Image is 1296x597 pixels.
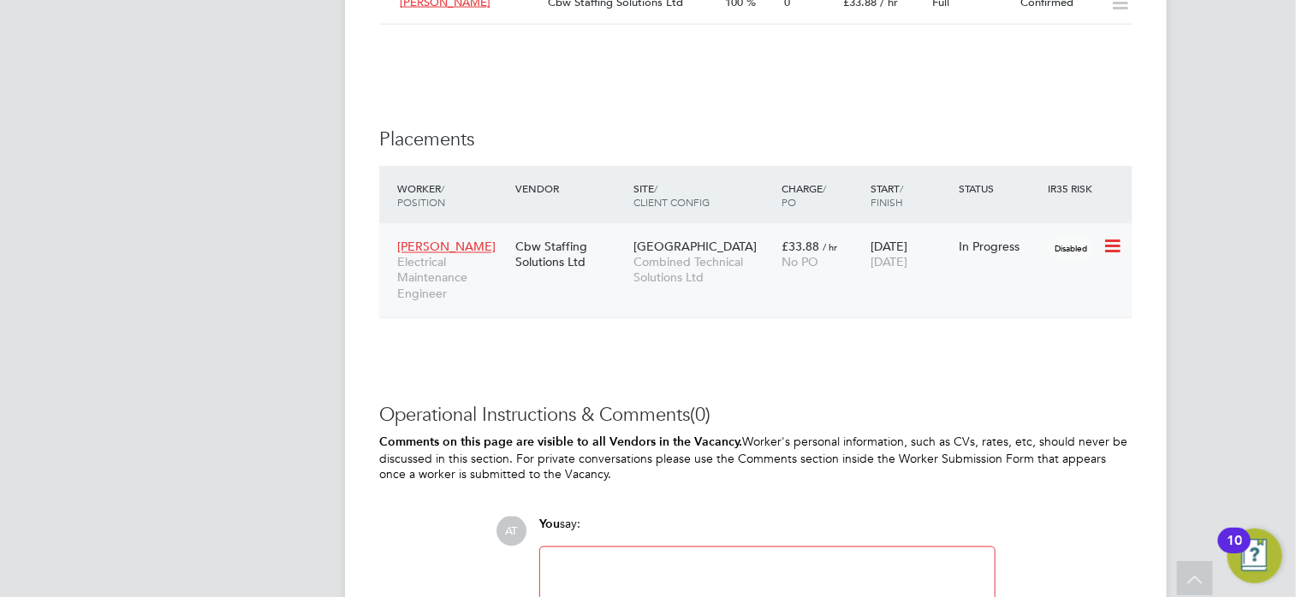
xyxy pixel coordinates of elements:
div: IR35 Risk [1043,173,1103,204]
span: No PO [782,255,818,270]
b: Comments on this page are visible to all Vendors in the Vacancy. [379,435,742,450]
div: Status [955,173,1044,204]
span: / hr [823,241,837,254]
span: [DATE] [871,255,907,270]
a: [PERSON_NAME]Electrical Maintenance EngineerCbw Staffing Solutions Ltd[GEOGRAPHIC_DATA]Combined T... [393,230,1133,245]
div: say: [539,517,996,547]
span: You [539,517,560,532]
span: / Position [397,181,445,209]
span: Combined Technical Solutions Ltd [633,255,773,286]
div: Site [629,173,777,217]
span: Disabled [1048,238,1094,260]
span: £33.88 [782,239,819,255]
span: (0) [690,404,710,427]
button: Open Resource Center, 10 new notifications [1228,529,1282,583]
div: Vendor [511,173,629,204]
span: Electrical Maintenance Engineer [397,255,507,302]
div: Start [866,173,955,217]
div: Cbw Staffing Solutions Ltd [511,231,629,279]
span: / Client Config [633,181,710,209]
span: [GEOGRAPHIC_DATA] [633,239,757,255]
span: / Finish [871,181,903,209]
span: AT [496,517,526,547]
span: [PERSON_NAME] [397,239,496,255]
h3: Placements [379,127,1133,152]
div: Charge [777,173,866,217]
div: Worker [393,173,511,217]
p: Worker's personal information, such as CVs, rates, etc, should never be discussed in this section... [379,434,1133,482]
div: 10 [1227,541,1242,563]
span: / PO [782,181,826,209]
div: In Progress [960,239,1040,255]
h3: Operational Instructions & Comments [379,404,1133,429]
div: [DATE] [866,231,955,279]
